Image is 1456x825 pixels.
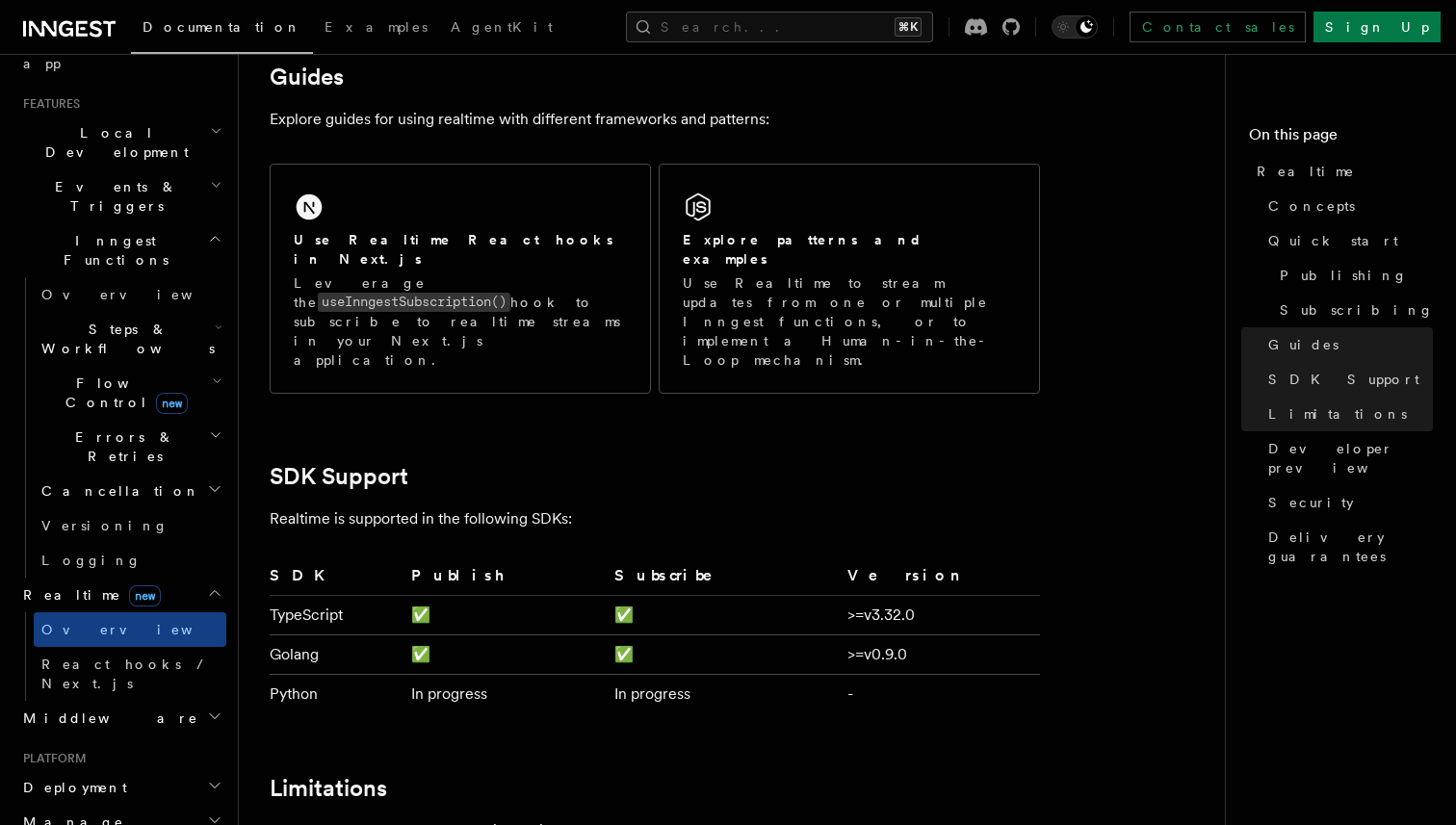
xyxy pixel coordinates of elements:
span: Quick start [1268,231,1398,250]
span: React hooks / Next.js [41,657,212,691]
td: >=v3.32.0 [840,595,1040,634]
a: Overview [34,612,226,647]
h2: Explore patterns and examples [683,230,1016,269]
a: Delivery guarantees [1261,520,1433,574]
span: Flow Control [34,374,212,412]
span: Steps & Workflows [34,320,215,358]
a: Guides [270,64,344,90]
span: Errors & Retries [34,427,209,466]
a: Use Realtime React hooks in Next.jsLeverage theuseInngestSubscription()hook to subscribe to realt... [270,164,651,394]
a: Realtime [1249,154,1433,189]
td: ✅ [403,634,608,674]
span: Events & Triggers [15,177,210,216]
td: Golang [270,634,403,674]
h4: On this page [1249,123,1433,154]
td: In progress [607,674,839,713]
span: Features [15,96,80,112]
button: Steps & Workflows [34,312,226,366]
span: Platform [15,751,87,766]
td: Python [270,674,403,713]
span: Subscribing [1280,300,1434,320]
span: Limitations [1268,404,1407,424]
span: Realtime [1257,162,1355,181]
a: Quick start [1261,223,1433,258]
th: SDK [270,563,403,596]
a: Concepts [1261,189,1433,223]
p: Explore guides for using realtime with different frameworks and patterns: [270,106,1040,133]
td: In progress [403,674,608,713]
td: ✅ [607,634,839,674]
a: Setting up your app [15,27,226,81]
th: Publish [403,563,608,596]
p: Use Realtime to stream updates from one or multiple Inngest functions, or to implement a Human-in... [683,273,1016,370]
button: Errors & Retries [34,420,226,474]
span: Overview [41,287,240,302]
a: Publishing [1272,258,1433,293]
th: Subscribe [607,563,839,596]
a: Subscribing [1272,293,1433,327]
span: Deployment [15,778,127,797]
span: Local Development [15,123,210,162]
button: Flow Controlnew [34,366,226,420]
a: Limitations [1261,397,1433,431]
button: Search...⌘K [626,12,933,42]
button: Middleware [15,701,226,735]
button: Toggle dark mode [1052,15,1098,39]
p: Realtime is supported in the following SDKs: [270,505,1040,532]
span: Inngest Functions [15,231,208,270]
span: AgentKit [451,19,553,35]
a: Limitations [270,775,387,802]
span: Versioning [41,518,169,533]
kbd: ⌘K [895,17,922,37]
span: Documentation [143,19,301,35]
a: Examples [313,6,439,52]
div: Realtimenew [15,612,226,701]
span: SDK Support [1268,370,1419,389]
th: Version [840,563,1040,596]
a: React hooks / Next.js [34,647,226,701]
button: Deployment [15,770,226,805]
a: Guides [1261,327,1433,362]
span: new [129,585,161,606]
td: ✅ [403,595,608,634]
span: Publishing [1280,266,1408,285]
span: Security [1268,493,1354,512]
a: Sign Up [1313,12,1441,42]
span: Developer preview [1268,439,1433,477]
a: Documentation [131,6,313,54]
span: Overview [41,622,240,637]
a: SDK Support [1261,362,1433,397]
a: Logging [34,543,226,578]
span: new [156,393,188,414]
a: Explore patterns and examplesUse Realtime to stream updates from one or multiple Inngest function... [659,164,1040,394]
h2: Use Realtime React hooks in Next.js [294,230,627,269]
a: SDK Support [270,463,408,490]
span: Cancellation [34,481,200,501]
a: Security [1261,485,1433,520]
button: Inngest Functions [15,223,226,277]
button: Realtimenew [15,578,226,612]
td: - [840,674,1040,713]
span: Delivery guarantees [1268,528,1433,566]
td: >=v0.9.0 [840,634,1040,674]
button: Cancellation [34,474,226,508]
span: Guides [1268,335,1339,354]
span: Concepts [1268,196,1355,216]
a: Developer preview [1261,431,1433,485]
a: Versioning [34,508,226,543]
a: Contact sales [1130,12,1306,42]
td: ✅ [607,595,839,634]
div: Inngest Functions [15,277,226,578]
button: Events & Triggers [15,169,226,223]
a: AgentKit [439,6,564,52]
span: Middleware [15,709,198,728]
span: Examples [325,19,428,35]
span: Realtime [15,585,161,605]
p: Leverage the hook to subscribe to realtime streams in your Next.js application. [294,273,627,370]
a: Overview [34,277,226,312]
td: TypeScript [270,595,403,634]
code: useInngestSubscription() [318,293,510,311]
button: Local Development [15,116,226,169]
span: Logging [41,553,142,568]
